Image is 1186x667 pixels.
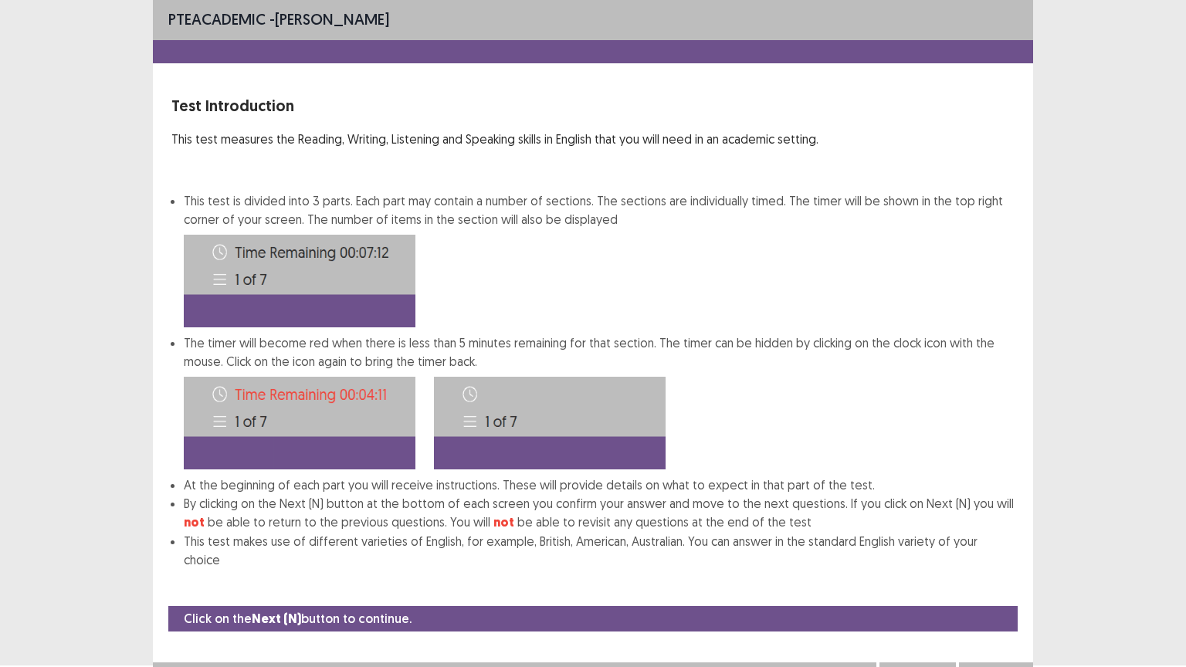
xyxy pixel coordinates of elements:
[184,191,1015,327] li: This test is divided into 3 parts. Each part may contain a number of sections. The sections are i...
[252,611,301,627] strong: Next (N)
[168,8,389,31] p: - [PERSON_NAME]
[184,532,1015,569] li: This test makes use of different varieties of English, for example, British, American, Australian...
[184,494,1015,532] li: By clicking on the Next (N) button at the bottom of each screen you confirm your answer and move ...
[184,377,415,469] img: Time-image
[493,514,514,530] strong: not
[184,235,415,327] img: Time-image
[168,9,266,29] span: PTE academic
[171,130,1015,148] p: This test measures the Reading, Writing, Listening and Speaking skills in English that you will n...
[434,377,666,469] img: Time-image
[184,609,412,628] p: Click on the button to continue.
[184,514,205,530] strong: not
[184,476,1015,494] li: At the beginning of each part you will receive instructions. These will provide details on what t...
[171,94,1015,117] p: Test Introduction
[184,333,1015,476] li: The timer will become red when there is less than 5 minutes remaining for that section. The timer...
